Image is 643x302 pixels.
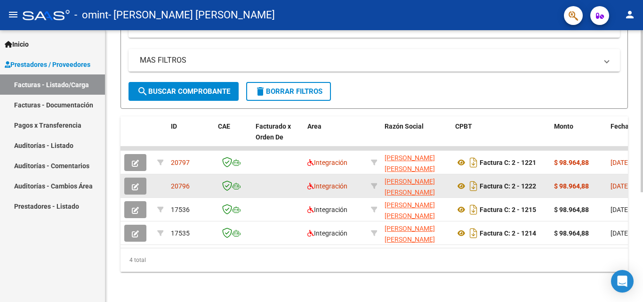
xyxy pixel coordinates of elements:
[385,223,448,243] div: 27267485483
[467,226,480,241] i: Descargar documento
[307,122,321,130] span: Area
[167,116,214,158] datatable-header-cell: ID
[5,59,90,70] span: Prestadores / Proveedores
[385,176,448,196] div: 27267485483
[171,122,177,130] span: ID
[467,202,480,217] i: Descargar documento
[385,153,448,172] div: 27267485483
[218,122,230,130] span: CAE
[611,182,630,190] span: [DATE]
[137,86,148,97] mat-icon: search
[108,5,275,25] span: - [PERSON_NAME] [PERSON_NAME]
[129,49,620,72] mat-expansion-panel-header: MAS FILTROS
[554,229,589,237] strong: $ 98.964,88
[171,182,190,190] span: 20796
[480,182,536,190] strong: Factura C: 2 - 1222
[480,229,536,237] strong: Factura C: 2 - 1214
[171,229,190,237] span: 17535
[381,116,451,158] datatable-header-cell: Razón Social
[307,206,347,213] span: Integración
[307,182,347,190] span: Integración
[74,5,108,25] span: - omint
[385,200,448,220] div: 27267485483
[554,159,589,166] strong: $ 98.964,88
[214,116,252,158] datatable-header-cell: CAE
[307,229,347,237] span: Integración
[307,159,347,166] span: Integración
[171,159,190,166] span: 20797
[121,248,628,272] div: 4 total
[385,225,435,243] span: [PERSON_NAME] [PERSON_NAME]
[624,9,635,20] mat-icon: person
[550,116,607,158] datatable-header-cell: Monto
[611,229,630,237] span: [DATE]
[385,178,435,196] span: [PERSON_NAME] [PERSON_NAME]
[554,182,589,190] strong: $ 98.964,88
[480,206,536,213] strong: Factura C: 2 - 1215
[246,82,331,101] button: Borrar Filtros
[385,122,424,130] span: Razón Social
[467,179,480,194] i: Descargar documento
[455,122,472,130] span: CPBT
[611,206,630,213] span: [DATE]
[385,154,435,172] span: [PERSON_NAME] [PERSON_NAME]
[255,87,322,96] span: Borrar Filtros
[611,270,634,293] div: Open Intercom Messenger
[554,206,589,213] strong: $ 98.964,88
[129,82,239,101] button: Buscar Comprobante
[480,159,536,166] strong: Factura C: 2 - 1221
[554,122,573,130] span: Monto
[611,159,630,166] span: [DATE]
[171,206,190,213] span: 17536
[140,55,597,65] mat-panel-title: MAS FILTROS
[255,86,266,97] mat-icon: delete
[467,155,480,170] i: Descargar documento
[8,9,19,20] mat-icon: menu
[252,116,304,158] datatable-header-cell: Facturado x Orden De
[385,201,435,220] span: [PERSON_NAME] [PERSON_NAME]
[451,116,550,158] datatable-header-cell: CPBT
[256,122,291,141] span: Facturado x Orden De
[304,116,367,158] datatable-header-cell: Area
[5,39,29,49] span: Inicio
[137,87,230,96] span: Buscar Comprobante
